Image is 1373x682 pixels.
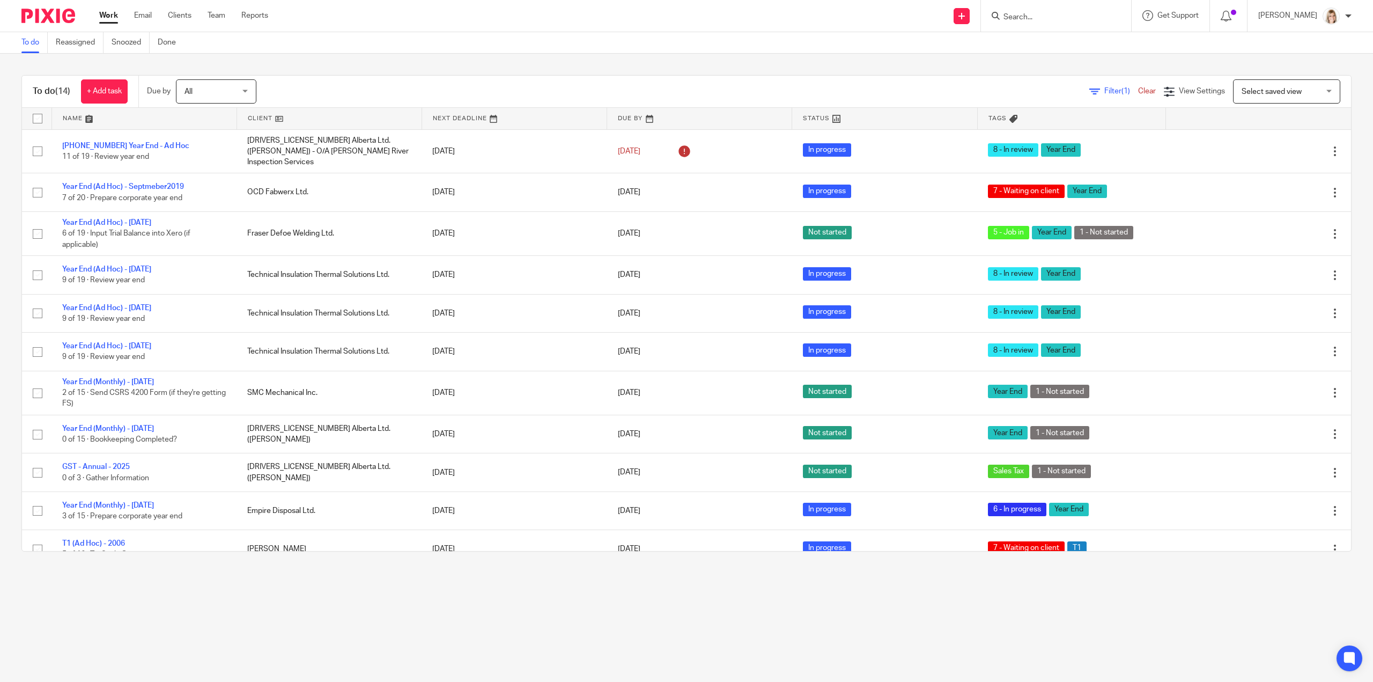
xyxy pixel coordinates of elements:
span: [DATE] [618,348,640,355]
td: Technical Insulation Thermal Solutions Ltd. [237,294,422,332]
span: [DATE] [618,545,640,553]
span: [DATE] [618,148,640,155]
a: T1 (Ad Hoc) - 2006 [62,540,125,547]
span: Get Support [1157,12,1199,19]
td: SMC Mechanical Inc. [237,371,422,415]
a: Year End (Ad Hoc) - Septmeber2019 [62,183,184,190]
span: Not started [803,385,852,398]
td: [DRIVERS_LICENSE_NUMBER] Alberta Ltd. ([PERSON_NAME]) - O/A [PERSON_NAME] River Inspection Services [237,129,422,173]
a: + Add task [81,79,128,104]
span: 11 of 19 · Review year end [62,153,149,160]
span: 7 of 20 · Prepare corporate year end [62,194,182,202]
span: [DATE] [618,430,640,438]
span: [DATE] [618,230,640,238]
span: 9 of 19 · Review year end [62,354,145,361]
span: [DATE] [618,271,640,278]
td: [DATE] [422,173,607,211]
td: Technical Insulation Thermal Solutions Ltd. [237,256,422,294]
td: [DATE] [422,256,607,294]
span: In progress [803,503,851,516]
span: Year End [1067,185,1107,198]
span: 3 of 15 · Prepare corporate year end [62,512,182,520]
a: Reassigned [56,32,104,53]
a: Work [99,10,118,21]
td: [DATE] [422,453,607,492]
span: Year End [1041,143,1081,157]
span: 7 - Waiting on client [988,185,1065,198]
span: Year End [1041,343,1081,357]
span: 1 - Not started [1030,426,1089,439]
img: Pixie [21,9,75,23]
td: [DATE] [422,492,607,530]
span: In progress [803,343,851,357]
td: [DRIVERS_LICENSE_NUMBER] Alberta Ltd. ([PERSON_NAME]) [237,453,422,492]
span: Year End [1049,503,1089,516]
td: Fraser Defoe Welding Ltd. [237,211,422,255]
span: Sales Tax [988,465,1029,478]
td: [DATE] [422,129,607,173]
span: Filter [1104,87,1138,95]
td: Technical Insulation Thermal Solutions Ltd. [237,333,422,371]
a: Year End (Monthly) - [DATE] [62,502,154,509]
span: Not started [803,465,852,478]
span: All [184,88,193,96]
span: Not started [803,226,852,239]
a: Snoozed [112,32,150,53]
span: 5 of 16 · TaxCycle Setup [62,551,142,559]
a: GST - Annual - 2025 [62,463,130,471]
td: [DATE] [422,333,607,371]
span: 1 - Not started [1032,465,1091,478]
a: Done [158,32,184,53]
span: [DATE] [618,310,640,317]
a: Year End (Ad Hoc) - [DATE] [62,266,151,273]
span: Year End [988,385,1028,398]
span: 0 of 15 · Bookkeeping Completed? [62,436,177,443]
span: T1 [1067,541,1087,555]
a: [PHONE_NUMBER] Year End - Ad Hoc [62,142,189,150]
span: 6 - In progress [988,503,1046,516]
span: 9 of 19 · Review year end [62,277,145,284]
td: [DATE] [422,371,607,415]
span: Tags [988,115,1007,121]
span: Select saved view [1242,88,1302,96]
span: (1) [1121,87,1130,95]
span: In progress [803,541,851,555]
td: Empire Disposal Ltd. [237,492,422,530]
a: Team [208,10,225,21]
a: To do [21,32,48,53]
span: [DATE] [618,507,640,515]
p: [PERSON_NAME] [1258,10,1317,21]
span: 8 - In review [988,143,1038,157]
input: Search [1002,13,1099,23]
span: 0 of 3 · Gather Information [62,474,149,482]
span: 1 - Not started [1030,385,1089,398]
p: Due by [147,86,171,97]
td: [DATE] [422,211,607,255]
a: Clients [168,10,191,21]
span: 2 of 15 · Send CSRS 4200 Form (if they're getting FS) [62,389,226,408]
span: [DATE] [618,469,640,476]
td: [PERSON_NAME] [237,530,422,568]
span: 5 - Job in [988,226,1029,239]
span: 9 of 19 · Review year end [62,315,145,322]
span: In progress [803,143,851,157]
h1: To do [33,86,70,97]
td: [DATE] [422,415,607,453]
td: OCD Fabwerx Ltd. [237,173,422,211]
span: [DATE] [618,389,640,397]
span: View Settings [1179,87,1225,95]
span: Year End [988,426,1028,439]
a: Year End (Monthly) - [DATE] [62,378,154,386]
span: 1 - Not started [1074,226,1133,239]
span: (14) [55,87,70,96]
span: In progress [803,185,851,198]
a: Year End (Ad Hoc) - [DATE] [62,304,151,312]
span: 8 - In review [988,305,1038,319]
td: [DATE] [422,294,607,332]
a: Reports [241,10,268,21]
a: Year End (Ad Hoc) - [DATE] [62,342,151,350]
span: 7 - Waiting on client [988,541,1065,555]
td: [DRIVERS_LICENSE_NUMBER] Alberta Ltd. ([PERSON_NAME]) [237,415,422,453]
img: Tayler%20Headshot%20Compressed%20Resized%202.jpg [1323,8,1340,25]
a: Year End (Ad Hoc) - [DATE] [62,219,151,226]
